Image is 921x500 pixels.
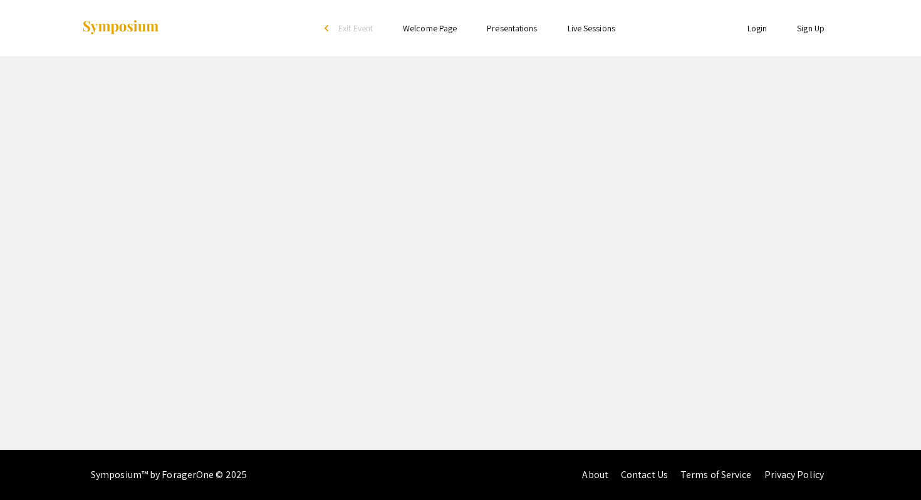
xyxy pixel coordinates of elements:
span: Exit Event [338,23,373,34]
img: Symposium by ForagerOne [81,19,160,36]
a: About [582,468,608,481]
a: Login [747,23,767,34]
a: Welcome Page [403,23,457,34]
a: Presentations [487,23,537,34]
a: Terms of Service [680,468,752,481]
a: Sign Up [797,23,825,34]
div: Symposium™ by ForagerOne © 2025 [91,450,247,500]
a: Contact Us [621,468,668,481]
a: Live Sessions [568,23,615,34]
a: Privacy Policy [764,468,824,481]
div: arrow_back_ios [325,24,332,32]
